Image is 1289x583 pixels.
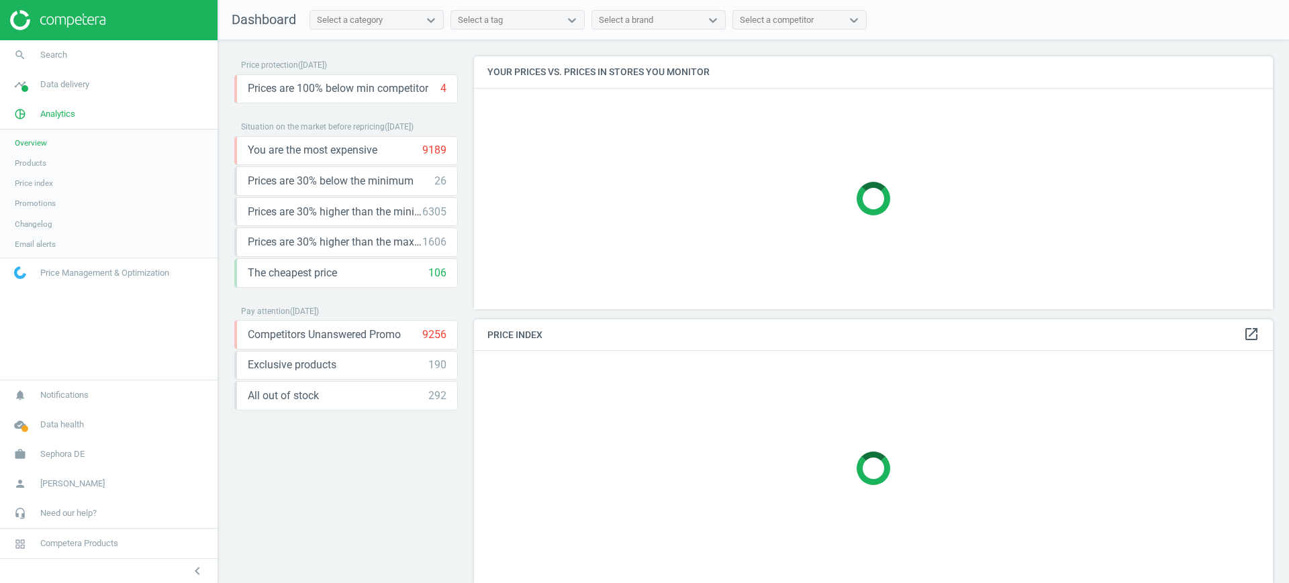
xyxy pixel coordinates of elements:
[740,14,814,26] div: Select a competitor
[7,42,33,68] i: search
[474,319,1273,351] h4: Price Index
[248,388,319,403] span: All out of stock
[241,60,298,70] span: Price protection
[248,266,337,280] span: The cheapest price
[15,198,56,209] span: Promotions
[458,14,503,26] div: Select a tag
[248,143,377,158] span: You are the most expensive
[248,81,428,96] span: Prices are 100% below min competitor
[40,49,67,61] span: Search
[422,327,446,342] div: 9256
[15,178,53,189] span: Price index
[15,219,52,229] span: Changelog
[7,72,33,97] i: timeline
[1243,326,1259,343] a: open_in_new
[385,122,414,131] span: ( [DATE] )
[40,267,169,279] span: Price Management & Optimization
[434,174,446,189] div: 26
[317,14,383,26] div: Select a category
[40,419,84,431] span: Data health
[248,327,401,342] span: Competitors Unanswered Promo
[290,307,319,316] span: ( [DATE] )
[40,507,97,519] span: Need our help?
[422,143,446,158] div: 9189
[440,81,446,96] div: 4
[40,389,89,401] span: Notifications
[232,11,296,28] span: Dashboard
[40,448,85,460] span: Sephora DE
[40,108,75,120] span: Analytics
[428,358,446,372] div: 190
[15,158,46,168] span: Products
[14,266,26,279] img: wGWNvw8QSZomAAAAABJRU5ErkJggg==
[7,471,33,496] i: person
[15,138,47,148] span: Overview
[422,205,446,219] div: 6305
[422,235,446,250] div: 1606
[1243,326,1259,342] i: open_in_new
[248,358,336,372] span: Exclusive products
[40,78,89,91] span: Data delivery
[241,122,385,131] span: Situation on the market before repricing
[40,537,118,549] span: Competera Products
[7,441,33,467] i: work
[7,382,33,408] i: notifications
[298,60,327,70] span: ( [DATE] )
[428,266,446,280] div: 106
[248,235,422,250] span: Prices are 30% higher than the maximal
[474,56,1273,88] h4: Your prices vs. prices in stores you monitor
[7,412,33,437] i: cloud_done
[7,500,33,526] i: headset_mic
[248,205,422,219] span: Prices are 30% higher than the minimum
[15,239,56,250] span: Email alerts
[248,174,414,189] span: Prices are 30% below the minimum
[428,388,446,403] div: 292
[40,478,105,490] span: [PERSON_NAME]
[10,10,105,30] img: ajHJNr6hYgQAAAAASUVORK5CYII=
[599,14,653,26] div: Select a brand
[7,101,33,127] i: pie_chart_outlined
[241,307,290,316] span: Pay attention
[181,562,214,580] button: chevron_left
[189,563,205,579] i: chevron_left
